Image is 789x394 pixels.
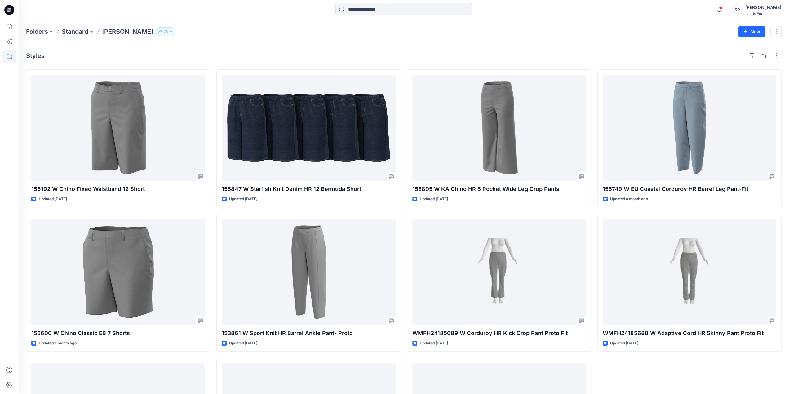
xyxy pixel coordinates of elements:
button: New [738,26,765,37]
a: 155847 W Starfish Knit Denim HR 12 Bermuda Short [222,75,395,181]
a: WMFH24185688 W Adaptive Cord HR Skinny Pant Proto Fit [603,219,776,325]
p: Updated [DATE] [39,196,67,202]
a: 153861 W Sport Knit HR Barrel Ankle Pant- Proto [222,219,395,325]
a: 155749 W EU Coastal Corduroy HR Barrel Leg Pant-Fit [603,75,776,181]
p: Updated a month ago [39,340,77,347]
p: 155805 W KA Chino HR 5 Pocket Wide Leg Crop Pants [412,185,586,193]
p: 155847 W Starfish Knit Denim HR 12 Bermuda Short [222,185,395,193]
div: [PERSON_NAME] [745,4,781,11]
a: WMFH24185689 W Corduroy HR Kick Crop Pant Proto Fit [412,219,586,325]
p: 153861 W Sport Knit HR Barrel Ankle Pant- Proto [222,329,395,338]
p: Updated a month ago [610,196,648,202]
p: 155600 W Chino Classic EB 7 Shorts [31,329,205,338]
p: 25 [163,28,168,35]
button: 25 [156,27,175,36]
p: WMFH24185689 W Corduroy HR Kick Crop Pant Proto Fit [412,329,586,338]
a: Folders [26,27,48,36]
p: 156192 W Chino Fixed Waistband 12 Short [31,185,205,193]
a: 155805 W KA Chino HR 5 Pocket Wide Leg Crop Pants [412,75,586,181]
p: Updated [DATE] [420,196,448,202]
p: Updated [DATE] [420,340,448,347]
div: Lands End [745,11,781,16]
div: SR [732,4,743,15]
p: 155749 W EU Coastal Corduroy HR Barrel Leg Pant-Fit [603,185,776,193]
h4: Styles [26,52,45,60]
p: [PERSON_NAME] [102,27,153,36]
p: WMFH24185688 W Adaptive Cord HR Skinny Pant Proto Fit [603,329,776,338]
p: Updated [DATE] [229,196,257,202]
p: Updated [DATE] [610,340,638,347]
a: 155600 W Chino Classic EB 7 Shorts [31,219,205,325]
a: Standard [62,27,88,36]
p: Updated [DATE] [229,340,257,347]
a: 156192 W Chino Fixed Waistband 12 Short [31,75,205,181]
